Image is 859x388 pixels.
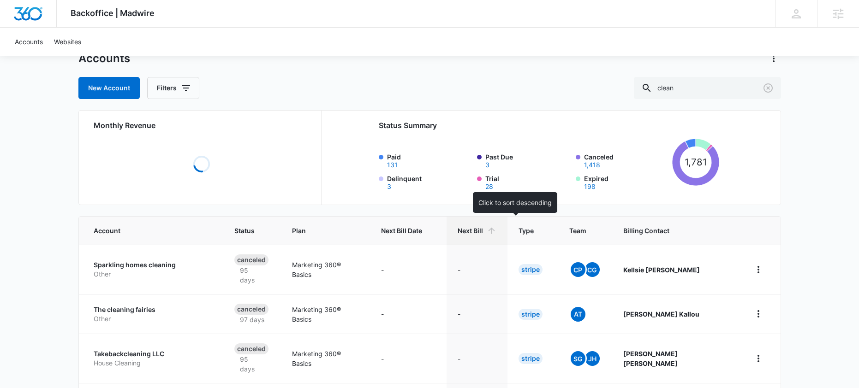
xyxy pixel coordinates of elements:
label: Canceled [584,152,669,168]
td: - [370,245,447,294]
button: Expired [584,183,596,190]
td: - [370,294,447,334]
span: Next Bill [458,226,483,235]
div: Click to sort descending [473,192,557,213]
button: Trial [485,183,493,190]
span: Backoffice | Madwire [71,8,155,18]
label: Paid [387,152,472,168]
div: Stripe [519,353,543,364]
p: Marketing 360® Basics [292,260,359,279]
span: CG [585,262,600,277]
p: Other [94,270,212,279]
h2: Status Summary [379,120,720,131]
div: Stripe [519,309,543,320]
p: 95 days [234,354,270,374]
div: Stripe [519,264,543,275]
p: Marketing 360® Basics [292,349,359,368]
label: Delinquent [387,174,472,190]
a: The cleaning fairiesOther [94,305,212,323]
span: Account [94,226,199,235]
button: Canceled [584,162,600,168]
strong: [PERSON_NAME] Kallou [623,310,699,318]
input: Search [634,77,781,99]
strong: [PERSON_NAME] [PERSON_NAME] [623,350,678,367]
span: Plan [292,226,359,235]
span: CP [571,262,585,277]
button: Delinquent [387,183,391,190]
button: Clear [761,81,775,95]
span: At [571,307,585,322]
a: Websites [48,28,87,56]
span: Status [234,226,257,235]
button: Actions [766,51,781,66]
tspan: 1,781 [685,156,707,168]
span: Billing Contact [623,226,729,235]
p: Marketing 360® Basics [292,305,359,324]
span: SG [571,351,585,366]
label: Expired [584,174,669,190]
label: Past Due [485,152,570,168]
span: Type [519,226,534,235]
td: - [447,334,507,383]
p: 97 days [234,315,270,324]
a: Takebackcleaning LLCHouse Cleaning [94,349,212,367]
div: Canceled [234,343,268,354]
p: House Cleaning [94,359,212,368]
a: New Account [78,77,140,99]
span: Team [569,226,588,235]
p: The cleaning fairies [94,305,212,314]
h2: Monthly Revenue [94,120,310,131]
td: - [447,294,507,334]
a: Accounts [9,28,48,56]
button: home [751,351,766,366]
a: Sparkling homes cleaningOther [94,260,212,278]
button: home [751,306,766,321]
td: - [370,334,447,383]
p: Takebackcleaning LLC [94,349,212,359]
div: Canceled [234,254,268,265]
p: Other [94,314,212,323]
span: Next Bill Date [381,226,422,235]
strong: Kellsie [PERSON_NAME] [623,266,700,274]
button: Paid [387,162,398,168]
td: - [447,245,507,294]
label: Trial [485,174,570,190]
button: Filters [147,77,199,99]
button: Past Due [485,162,489,168]
p: Sparkling homes cleaning [94,260,212,270]
span: JH [585,351,600,366]
button: home [751,262,766,277]
p: 95 days [234,265,270,285]
h1: Accounts [78,52,130,65]
div: Canceled [234,304,268,315]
